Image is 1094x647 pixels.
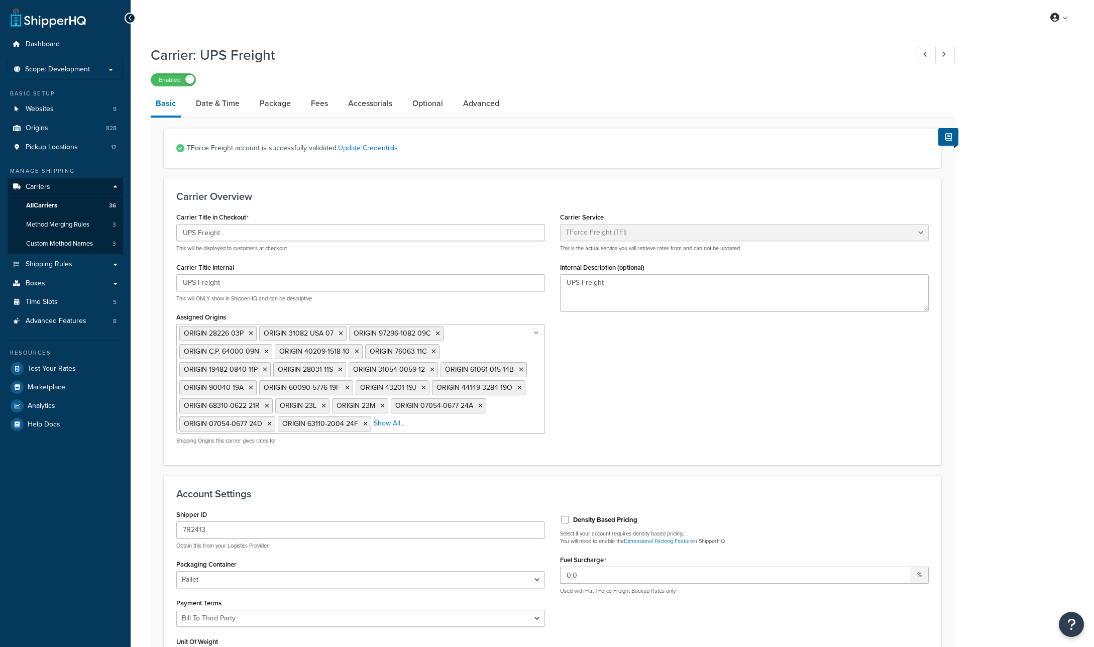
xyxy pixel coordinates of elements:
label: Shipper ID [176,511,207,518]
span: ORIGIN 43201 19J [360,382,416,393]
span: ORIGIN 76063 11C [370,346,426,357]
a: Origins828 [8,119,123,138]
a: Analytics [8,397,123,415]
label: Carrier Service [560,213,604,221]
a: Fees [306,91,333,116]
span: Analytics [28,402,55,410]
li: Pickup Locations [8,138,123,157]
span: ORIGIN 07054-0677 24D [184,418,262,429]
a: Package [255,91,296,116]
span: ORIGIN 63110-2004 24F [282,418,358,429]
a: AllCarriers36 [8,196,123,215]
a: Time Slots5 [8,293,123,311]
label: Carrier Title in Checkout [176,213,249,222]
a: Pickup Locations12 [8,138,123,157]
span: ORIGIN 28031 11S [278,364,333,375]
span: ORIGIN 28226 03P [184,328,244,339]
li: Advanced Features [8,312,123,331]
div: Resources [8,349,123,357]
a: Optional [407,91,448,116]
span: ORIGIN 44149-3284 19O [436,382,512,393]
a: Test Your Rates [8,360,123,378]
span: Time Slots [26,298,58,306]
h3: Carrier Overview [176,191,929,202]
a: Dashboard [8,35,123,54]
a: Show All... [374,418,405,428]
span: 3 [113,221,116,229]
span: ORIGIN 40209-1518 10 [279,346,350,357]
span: ORIGIN 90040 19A [184,382,244,393]
li: Method Merging Rules [8,215,123,234]
li: Custom Method Names [8,235,123,253]
span: ORIGIN C.P. 64000 09N [184,346,259,357]
a: Marketplace [8,378,123,396]
a: Update Credentials [338,143,398,153]
span: Pickup Locations [26,143,78,152]
p: Shipping Origins this carrier gives rates for [176,437,545,445]
span: ORIGIN 60090-5776 19F [264,382,340,393]
span: Shipping Rules [26,260,72,269]
a: Previous Record [917,47,936,63]
div: Basic Setup [8,89,123,98]
span: Dashboard [26,40,60,49]
a: Advanced Features8 [8,312,123,331]
a: Next Record [935,47,955,63]
span: Advanced Features [26,317,86,326]
a: Boxes [8,274,123,293]
span: Scope: Development [25,65,90,74]
label: Enabled [151,74,195,86]
a: Carriers [8,178,123,196]
textarea: UPS Freight [560,274,929,311]
span: Origins [26,124,48,133]
h3: Account Settings [176,488,929,499]
span: Test Your Rates [28,365,76,373]
span: ORIGIN 19482-0840 11P [184,364,258,375]
span: Carriers [26,183,50,191]
span: 5 [113,298,117,306]
span: Custom Method Names [26,240,93,248]
a: Advanced [458,91,504,116]
span: ORIGIN 23M [337,400,375,411]
span: ORIGIN 31054-0059 12 [353,364,425,375]
span: ORIGIN 97296-1082 09C [354,328,430,339]
span: Boxes [26,279,45,288]
div: Manage Shipping [8,167,123,175]
label: Carrier Title Internal [176,264,234,271]
span: ORIGIN 31082 USA 07 [264,328,334,339]
label: Density Based Pricing [573,515,637,524]
span: Method Merging Rules [26,221,89,229]
li: Websites [8,100,123,119]
span: 8 [113,317,117,326]
span: % [911,567,929,584]
h1: Carrier: UPS Freight [151,45,898,65]
a: Date & Time [191,91,245,116]
span: 828 [106,124,117,133]
li: Carriers [8,178,123,254]
label: Unit Of Weight [176,638,218,645]
button: Open Resource Center [1059,612,1084,637]
a: Help Docs [8,415,123,434]
span: Help Docs [28,420,60,429]
p: Select if your account requires density based pricing. You will need to enable the in ShipperHQ [560,530,929,546]
span: All Carriers [26,201,57,210]
span: ORIGIN 23L [280,400,316,411]
span: 3 [113,240,116,248]
label: Internal Description (optional) [560,264,644,271]
a: Custom Method Names3 [8,235,123,253]
label: Packaging Container [176,561,237,568]
a: Websites9 [8,100,123,119]
a: Dimensional Packing Feature [624,537,693,545]
span: 9 [113,105,117,114]
span: Marketplace [28,383,65,392]
span: TForce Freight account is successfully validated. [187,141,929,155]
a: Basic [151,91,181,118]
label: Payment Terms [176,599,222,607]
p: This will ONLY show in ShipperHQ and can be descriptive [176,295,545,302]
li: Time Slots [8,293,123,311]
